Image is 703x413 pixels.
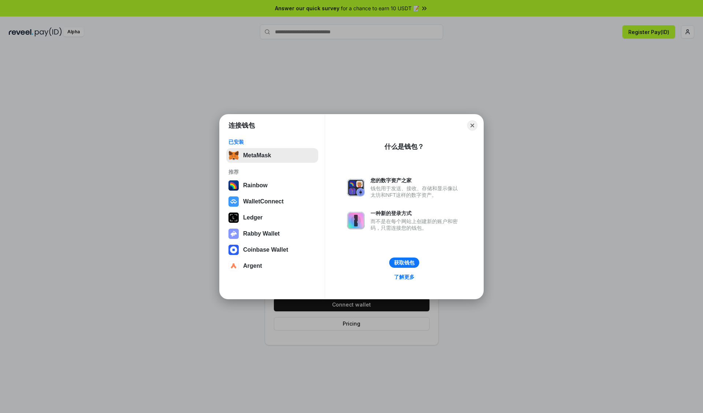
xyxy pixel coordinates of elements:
[226,178,318,193] button: Rainbow
[467,120,477,131] button: Close
[228,245,239,255] img: svg+xml,%3Csvg%20width%3D%2228%22%20height%3D%2228%22%20viewBox%3D%220%200%2028%2028%22%20fill%3D...
[228,261,239,271] img: svg+xml,%3Csvg%20width%3D%2228%22%20height%3D%2228%22%20viewBox%3D%220%200%2028%2028%22%20fill%3D...
[228,229,239,239] img: svg+xml,%3Csvg%20xmlns%3D%22http%3A%2F%2Fwww.w3.org%2F2000%2Fsvg%22%20fill%3D%22none%22%20viewBox...
[228,139,316,145] div: 已安装
[243,198,284,205] div: WalletConnect
[384,142,424,151] div: 什么是钱包？
[390,272,419,282] a: 了解更多
[394,274,414,280] div: 了解更多
[347,212,365,229] img: svg+xml,%3Csvg%20xmlns%3D%22http%3A%2F%2Fwww.w3.org%2F2000%2Fsvg%22%20fill%3D%22none%22%20viewBox...
[226,194,318,209] button: WalletConnect
[228,213,239,223] img: svg+xml,%3Csvg%20xmlns%3D%22http%3A%2F%2Fwww.w3.org%2F2000%2Fsvg%22%20width%3D%2228%22%20height%3...
[228,169,316,175] div: 推荐
[226,148,318,163] button: MetaMask
[226,226,318,241] button: Rabby Wallet
[389,258,419,268] button: 获取钱包
[226,210,318,225] button: Ledger
[228,150,239,161] img: svg+xml,%3Csvg%20fill%3D%22none%22%20height%3D%2233%22%20viewBox%3D%220%200%2035%2033%22%20width%...
[394,259,414,266] div: 获取钱包
[371,210,461,217] div: 一种新的登录方式
[243,230,280,237] div: Rabby Wallet
[347,179,365,196] img: svg+xml,%3Csvg%20xmlns%3D%22http%3A%2F%2Fwww.w3.org%2F2000%2Fsvg%22%20fill%3D%22none%22%20viewBox...
[226,243,318,257] button: Coinbase Wallet
[243,247,288,253] div: Coinbase Wallet
[243,182,268,189] div: Rainbow
[371,185,461,198] div: 钱包用于发送、接收、存储和显示像以太坊和NFT这样的数字资产。
[228,196,239,207] img: svg+xml,%3Csvg%20width%3D%2228%22%20height%3D%2228%22%20viewBox%3D%220%200%2028%2028%22%20fill%3D...
[228,121,255,130] h1: 连接钱包
[243,263,262,269] div: Argent
[243,214,263,221] div: Ledger
[228,180,239,191] img: svg+xml,%3Csvg%20width%3D%22120%22%20height%3D%22120%22%20viewBox%3D%220%200%20120%20120%22%20fil...
[371,177,461,184] div: 您的数字资产之家
[243,152,271,159] div: MetaMask
[226,259,318,273] button: Argent
[371,218,461,231] div: 而不是在每个网站上创建新的账户和密码，只需连接您的钱包。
